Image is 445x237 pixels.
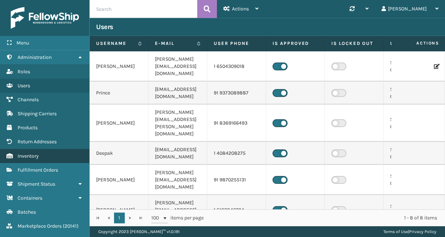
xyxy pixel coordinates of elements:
[90,142,148,165] td: Deepak
[273,40,318,47] label: Is Approved
[18,97,39,103] span: Channels
[151,214,162,222] span: 100
[207,51,266,82] td: 1 6504309018
[18,153,39,159] span: Inventory
[148,142,207,165] td: [EMAIL_ADDRESS][DOMAIN_NAME]
[151,213,204,223] span: items per page
[63,223,79,229] span: ( 20141 )
[384,104,442,142] td: Seller Account Owner
[18,54,52,60] span: Administration
[383,226,436,237] div: |
[207,104,266,142] td: 91 8369166493
[207,165,266,195] td: 91 9870255131
[148,51,207,82] td: [PERSON_NAME][EMAIL_ADDRESS][DOMAIN_NAME]
[207,82,266,104] td: 91 9373089887
[148,195,207,225] td: [PERSON_NAME][EMAIL_ADDRESS][DOMAIN_NAME]
[18,223,62,229] span: Marketplace Orders
[383,229,408,234] a: Terms of Use
[390,40,436,47] label: User Roles
[18,125,38,131] span: Products
[148,82,207,104] td: [EMAIL_ADDRESS][DOMAIN_NAME]
[90,195,148,225] td: [PERSON_NAME]
[207,142,266,165] td: 1 4084208275
[18,209,36,215] span: Batches
[16,40,29,46] span: Menu
[98,226,180,237] p: Copyright 2023 [PERSON_NAME]™ v 1.0.191
[11,7,79,29] img: logo
[114,213,125,223] a: 1
[96,23,113,31] h3: Users
[331,40,377,47] label: Is Locked Out
[384,82,442,104] td: Seller Account Owner
[434,64,438,69] i: Edit
[207,195,266,225] td: 1 5103843794
[148,104,207,142] td: [PERSON_NAME][EMAIL_ADDRESS][PERSON_NAME][DOMAIN_NAME]
[384,142,442,165] td: Seller Account Owner
[90,82,148,104] td: Prince
[18,83,30,89] span: Users
[18,195,42,201] span: Containers
[394,37,444,49] span: Actions
[18,111,57,117] span: Shipping Carriers
[214,214,437,222] div: 1 - 8 of 8 items
[384,51,442,82] td: Seller Account Owner
[18,139,57,145] span: Return Addresses
[384,195,442,225] td: Seller Account Owner
[409,229,436,234] a: Privacy Policy
[155,40,193,47] label: E-mail
[148,165,207,195] td: [PERSON_NAME][EMAIL_ADDRESS][DOMAIN_NAME]
[214,40,259,47] label: User phone
[18,181,55,187] span: Shipment Status
[18,167,58,173] span: Fulfillment Orders
[90,104,148,142] td: [PERSON_NAME]
[18,69,30,75] span: Roles
[384,165,442,195] td: Seller Account Owner
[96,40,134,47] label: Username
[90,51,148,82] td: [PERSON_NAME]
[90,165,148,195] td: [PERSON_NAME]
[232,6,249,12] span: Actions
